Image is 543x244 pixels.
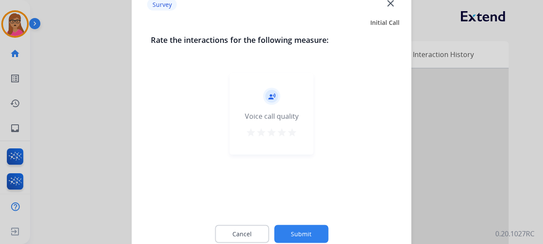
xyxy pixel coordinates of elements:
span: Initial Call [370,18,400,27]
div: Voice call quality [245,111,299,121]
mat-icon: star [246,127,256,137]
p: 0.20.1027RC [495,229,534,239]
h3: Rate the interactions for the following measure: [151,33,393,45]
mat-icon: star [277,127,287,137]
button: Submit [274,225,328,243]
mat-icon: star [287,127,297,137]
mat-icon: star [266,127,277,137]
button: Cancel [215,225,269,243]
mat-icon: star [256,127,266,137]
mat-icon: record_voice_over [268,92,275,100]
